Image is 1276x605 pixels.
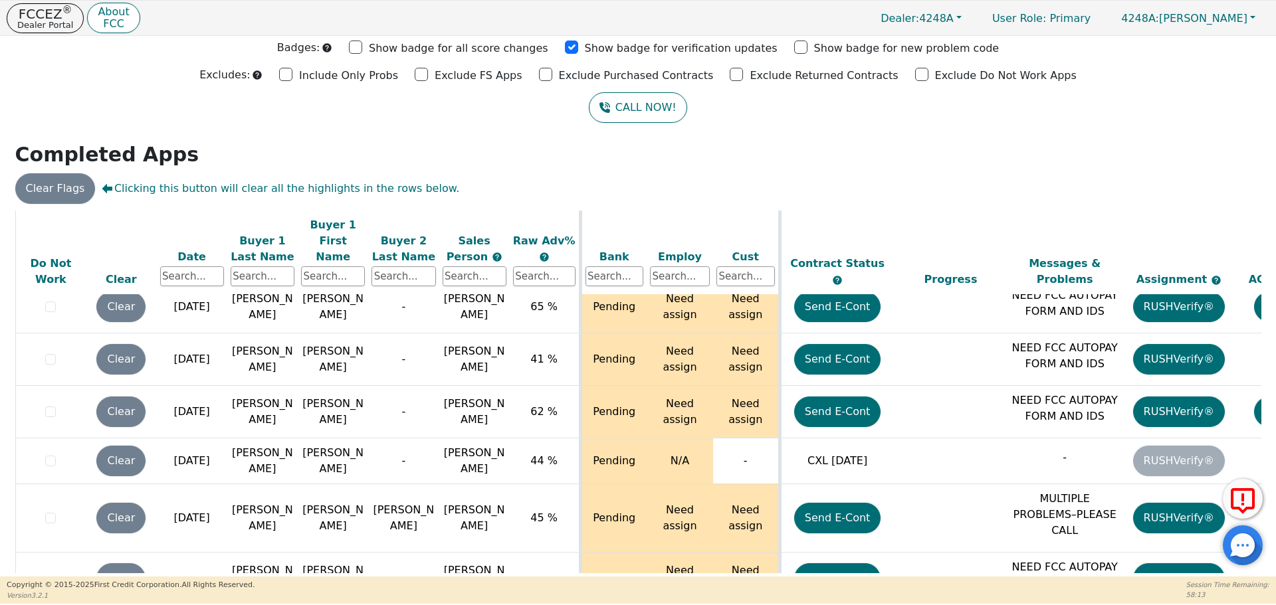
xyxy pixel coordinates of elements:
[368,438,439,484] td: -
[881,12,954,25] span: 4248A
[96,503,146,533] button: Clear
[231,266,294,286] input: Search...
[1186,590,1269,600] p: 58:13
[96,344,146,375] button: Clear
[160,248,224,264] div: Date
[7,590,255,600] p: Version 3.2.1
[102,181,459,197] span: Clicking this button will clear all the highlights in the rows below.
[650,248,710,264] div: Employ
[1011,559,1118,591] p: NEED FCC AUTOPAY FORM AND IDS
[647,386,713,438] td: Need assign
[372,266,435,286] input: Search...
[368,333,439,386] td: -
[368,553,439,605] td: -
[530,511,558,524] span: 45 %
[299,68,398,84] p: Include Only Probs
[227,386,298,438] td: [PERSON_NAME]
[369,41,548,56] p: Show badge for all score changes
[794,292,881,322] button: Send E-Cont
[227,281,298,333] td: [PERSON_NAME]
[98,19,129,29] p: FCC
[713,553,780,605] td: Need assign
[157,281,227,333] td: [DATE]
[716,266,775,286] input: Search...
[1011,256,1118,288] div: Messages & Problems
[298,333,368,386] td: [PERSON_NAME]
[444,446,505,475] span: [PERSON_NAME]
[157,386,227,438] td: [DATE]
[96,446,146,476] button: Clear
[867,8,976,29] button: Dealer:4248A
[231,232,294,264] div: Buyer 1 Last Name
[647,553,713,605] td: Need assign
[979,5,1104,31] a: User Role: Primary
[368,281,439,333] td: -
[444,564,505,592] span: [PERSON_NAME]
[585,41,778,56] p: Show badge for verification updates
[513,234,576,246] span: Raw Adv%
[713,484,780,553] td: Need assign
[7,3,84,33] button: FCCEZ®Dealer Portal
[298,281,368,333] td: [PERSON_NAME]
[1133,292,1225,322] button: RUSHVerify®
[530,405,558,418] span: 62 %
[530,300,558,313] span: 65 %
[1121,12,1247,25] span: [PERSON_NAME]
[589,92,687,123] button: CALL NOW!
[7,580,255,591] p: Copyright © 2015- 2025 First Credit Corporation.
[814,41,1000,56] p: Show badge for new problem code
[444,345,505,373] span: [PERSON_NAME]
[513,266,576,286] input: Search...
[935,68,1077,84] p: Exclude Do Not Work Apps
[713,386,780,438] td: Need assign
[897,272,1005,288] div: Progress
[368,386,439,438] td: -
[443,266,506,286] input: Search...
[1011,392,1118,424] p: NEED FCC AUTOPAY FORM AND IDS
[298,553,368,605] td: [PERSON_NAME]
[790,257,885,270] span: Contract Status
[157,333,227,386] td: [DATE]
[1223,479,1263,519] button: Report Error to FCC
[15,143,199,166] strong: Completed Apps
[62,4,72,16] sup: ®
[750,68,898,84] p: Exclude Returned Contracts
[580,553,647,605] td: Pending
[580,281,647,333] td: Pending
[98,7,129,17] p: About
[647,438,713,484] td: N/A
[298,438,368,484] td: [PERSON_NAME]
[979,5,1104,31] p: Primary
[157,553,227,605] td: [DATE]
[368,484,439,553] td: [PERSON_NAME]
[96,292,146,322] button: Clear
[585,248,644,264] div: Bank
[1133,396,1225,427] button: RUSHVerify®
[713,438,780,484] td: -
[1011,340,1118,372] p: NEED FCC AUTOPAY FORM AND IDS
[647,281,713,333] td: Need assign
[227,438,298,484] td: [PERSON_NAME]
[1133,503,1225,533] button: RUSHVerify®
[1186,580,1269,590] p: Session Time Remaining:
[435,68,522,84] p: Exclude FS Apps
[580,484,647,553] td: Pending
[580,438,647,484] td: Pending
[87,3,140,34] button: AboutFCC
[277,40,320,56] p: Badges:
[713,281,780,333] td: Need assign
[227,333,298,386] td: [PERSON_NAME]
[794,396,881,427] button: Send E-Cont
[1107,8,1269,29] button: 4248A:[PERSON_NAME]
[1133,563,1225,594] button: RUSHVerify®
[992,12,1046,25] span: User Role :
[17,21,73,29] p: Dealer Portal
[372,232,435,264] div: Buyer 2 Last Name
[96,396,146,427] button: Clear
[647,484,713,553] td: Need assign
[713,333,780,386] td: Need assign
[794,563,881,594] button: Send E-Cont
